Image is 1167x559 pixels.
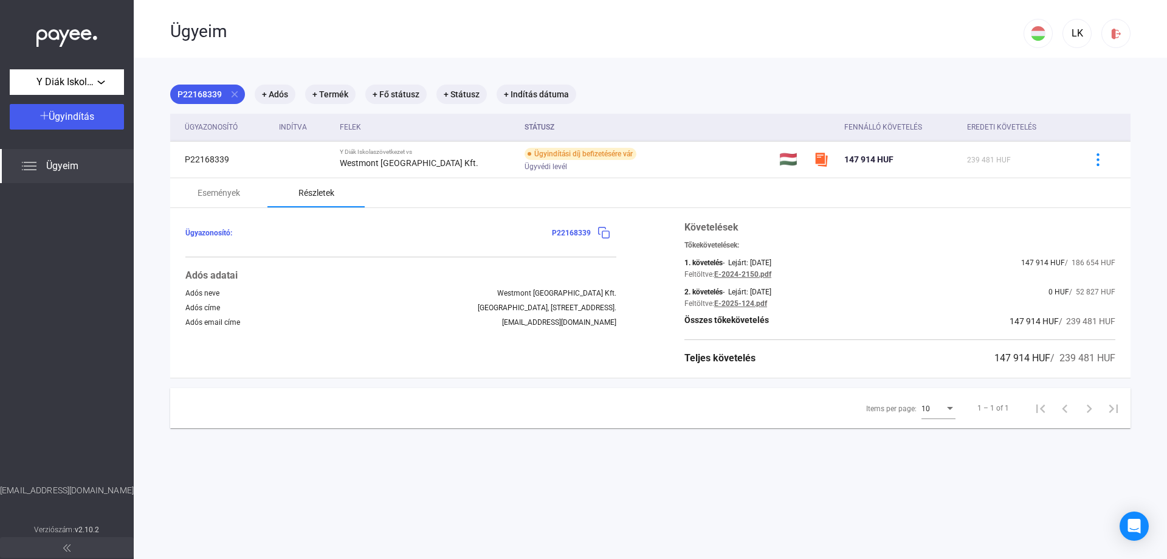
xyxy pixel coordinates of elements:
[1010,316,1059,326] span: 147 914 HUF
[967,156,1011,164] span: 239 481 HUF
[198,186,240,200] div: Események
[1050,352,1115,364] span: / 239 481 HUF
[340,120,361,134] div: Felek
[185,120,238,134] div: Ügyazonosító
[591,220,616,246] button: copy-blue
[921,404,930,413] span: 10
[684,241,1115,249] div: Tőkekövetelések:
[40,111,49,120] img: plus-white.svg
[684,220,1115,235] div: Követelések
[714,270,771,279] a: E-2024-2150.pdf
[170,21,1024,42] div: Ügyeim
[502,318,616,327] div: [EMAIL_ADDRESS][DOMAIN_NAME]
[36,23,97,47] img: white-payee-white-dot.svg
[520,114,774,141] th: Státusz
[525,159,567,174] span: Ügyvédi levél
[684,270,714,279] div: Feltöltve:
[1062,19,1092,48] button: LK
[75,526,100,534] strong: v2.10.2
[684,288,723,296] div: 2. követelés
[597,226,610,239] img: copy-blue
[844,120,957,134] div: Fennálló követelés
[1085,147,1110,172] button: more-blue
[10,104,124,130] button: Ügyindítás
[185,229,232,237] span: Ügyazonosító:
[1120,512,1149,541] div: Open Intercom Messenger
[684,299,714,308] div: Feltöltve:
[229,89,240,100] mat-icon: close
[340,120,515,134] div: Felek
[1059,316,1115,326] span: / 239 481 HUF
[552,229,591,237] span: P22168339
[1028,396,1053,420] button: First page
[478,304,616,312] div: [GEOGRAPHIC_DATA], [STREET_ADDRESS].
[994,352,1050,364] span: 147 914 HUF
[497,85,576,104] mat-chip: + Indítás dátuma
[185,304,220,312] div: Adós címe
[1053,396,1077,420] button: Previous page
[497,289,616,297] div: Westmont [GEOGRAPHIC_DATA] Kft.
[977,401,1009,415] div: 1 – 1 of 1
[255,85,295,104] mat-chip: + Adós
[185,318,240,327] div: Adós email címe
[1077,396,1101,420] button: Next page
[684,314,769,328] div: Összes tőkekövetelés
[279,120,307,134] div: Indítva
[1069,288,1115,296] span: / 52 827 HUF
[46,159,78,173] span: Ügyeim
[866,401,917,416] div: Items per page:
[1067,26,1087,41] div: LK
[305,85,356,104] mat-chip: + Termék
[49,111,94,122] span: Ügyindítás
[844,155,893,164] span: 147 914 HUF
[814,152,828,167] img: szamlazzhu-mini
[844,120,922,134] div: Fennálló követelés
[436,85,487,104] mat-chip: + Státusz
[723,288,771,296] div: - Lejárt: [DATE]
[1092,153,1104,166] img: more-blue
[684,351,756,366] div: Teljes követelés
[1031,26,1045,41] img: HU
[170,85,245,104] mat-chip: P22168339
[1101,19,1131,48] button: logout-red
[185,289,219,297] div: Adós neve
[36,75,97,89] span: Y Diák Iskolaszövetkezet
[1065,259,1115,267] span: / 186 654 HUF
[1110,27,1123,40] img: logout-red
[684,259,723,267] div: 1. követelés
[340,158,478,168] strong: Westmont [GEOGRAPHIC_DATA] Kft.
[185,120,269,134] div: Ügyazonosító
[967,120,1036,134] div: Eredeti követelés
[723,259,771,267] div: - Lejárt: [DATE]
[921,401,955,415] mat-select: Items per page:
[170,141,274,178] td: P22168339
[525,148,636,160] div: Ügyindítási díj befizetésére vár
[22,159,36,173] img: list.svg
[279,120,330,134] div: Indítva
[1021,259,1065,267] span: 147 914 HUF
[967,120,1070,134] div: Eredeti követelés
[1048,288,1069,296] span: 0 HUF
[185,268,616,283] div: Adós adatai
[365,85,427,104] mat-chip: + Fő státusz
[63,544,71,552] img: arrow-double-left-grey.svg
[1024,19,1053,48] button: HU
[340,148,515,156] div: Y Diák Iskolaszövetkezet vs
[298,186,334,200] div: Részletek
[714,299,767,308] a: E-2025-124.pdf
[1101,396,1126,420] button: Last page
[10,69,124,95] button: Y Diák Iskolaszövetkezet
[774,141,809,178] td: 🇭🇺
